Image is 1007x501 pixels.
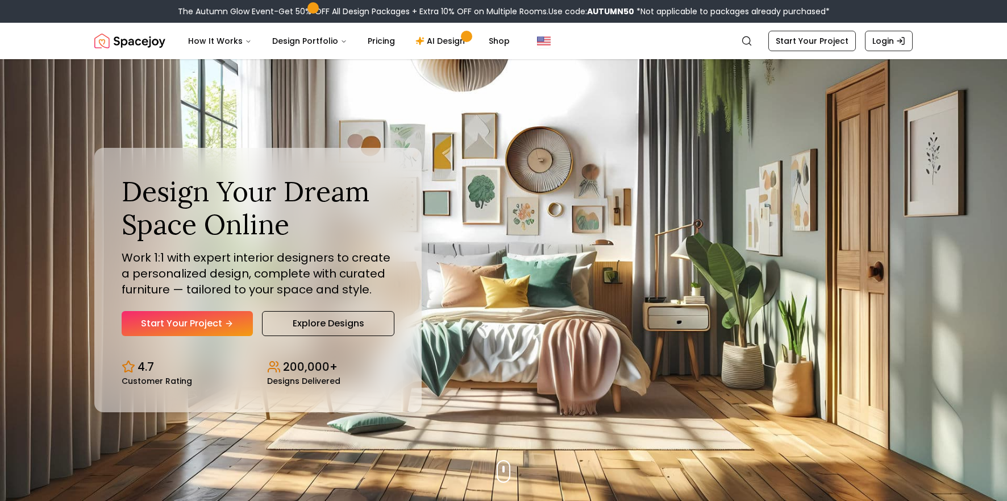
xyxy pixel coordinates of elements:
[267,377,340,385] small: Designs Delivered
[480,30,519,52] a: Shop
[768,31,856,51] a: Start Your Project
[537,34,551,48] img: United States
[283,359,338,375] p: 200,000+
[94,23,913,59] nav: Global
[263,30,356,52] button: Design Portfolio
[122,377,192,385] small: Customer Rating
[262,311,394,336] a: Explore Designs
[94,30,165,52] img: Spacejoy Logo
[406,30,477,52] a: AI Design
[548,6,634,17] span: Use code:
[179,30,261,52] button: How It Works
[122,350,394,385] div: Design stats
[94,30,165,52] a: Spacejoy
[587,6,634,17] b: AUTUMN50
[634,6,830,17] span: *Not applicable to packages already purchased*
[122,250,394,297] p: Work 1:1 with expert interior designers to create a personalized design, complete with curated fu...
[179,30,519,52] nav: Main
[122,175,394,241] h1: Design Your Dream Space Online
[865,31,913,51] a: Login
[122,311,253,336] a: Start Your Project
[138,359,154,375] p: 4.7
[359,30,404,52] a: Pricing
[178,6,830,17] div: The Autumn Glow Event-Get 50% OFF All Design Packages + Extra 10% OFF on Multiple Rooms.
